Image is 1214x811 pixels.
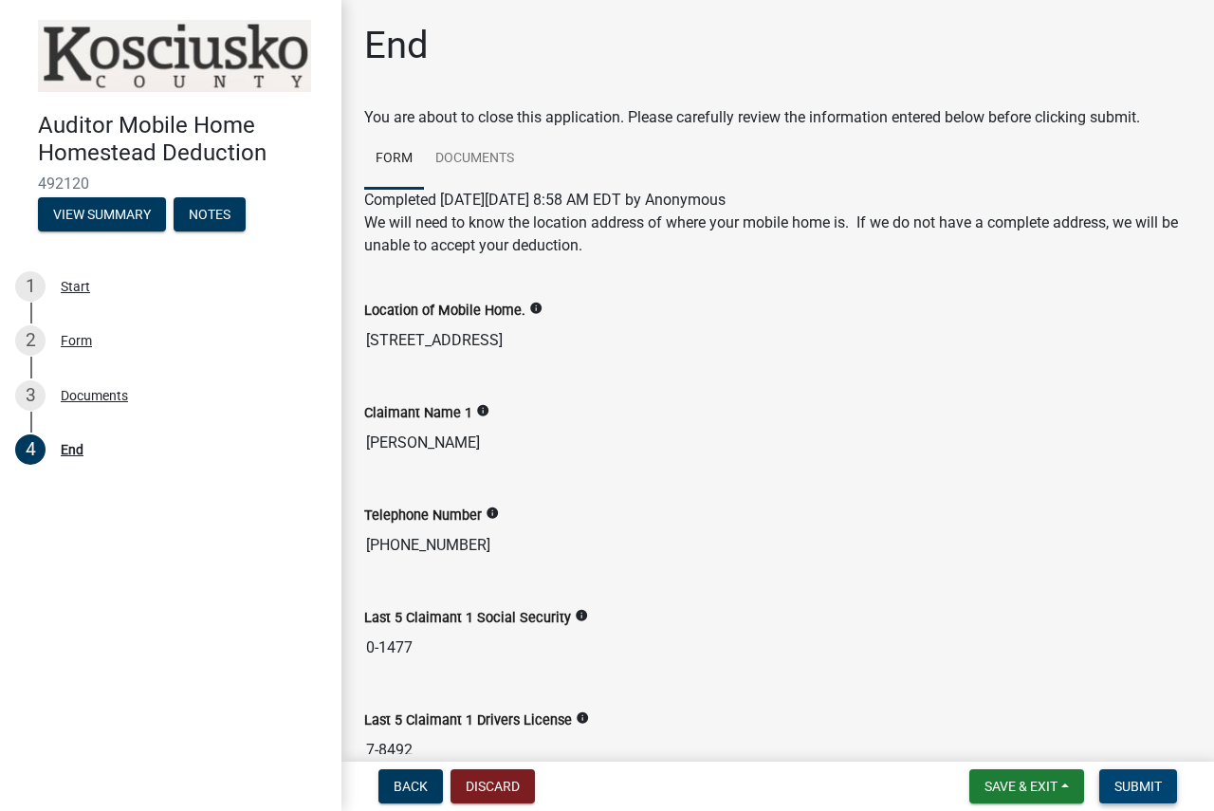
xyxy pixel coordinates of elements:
[529,302,543,315] i: info
[364,23,429,68] h1: End
[364,304,525,318] label: Location of Mobile Home.
[984,779,1058,794] span: Save & Exit
[364,129,424,190] a: Form
[38,112,326,167] h4: Auditor Mobile Home Homestead Deduction
[61,280,90,293] div: Start
[1114,779,1162,794] span: Submit
[576,711,589,725] i: info
[364,191,726,209] span: Completed [DATE][DATE] 8:58 AM EDT by Anonymous
[364,714,572,728] label: Last 5 Claimant 1 Drivers License
[575,609,588,622] i: info
[15,380,46,411] div: 3
[174,197,246,231] button: Notes
[476,404,489,417] i: info
[61,389,128,402] div: Documents
[38,208,166,223] wm-modal-confirm: Summary
[364,212,1191,257] p: We will need to know the location address of where your mobile home is. If we do not have a compl...
[364,612,571,625] label: Last 5 Claimant 1 Social Security
[61,443,83,456] div: End
[1099,769,1177,803] button: Submit
[174,208,246,223] wm-modal-confirm: Notes
[15,325,46,356] div: 2
[38,175,303,193] span: 492120
[451,769,535,803] button: Discard
[969,769,1084,803] button: Save & Exit
[15,434,46,465] div: 4
[394,779,428,794] span: Back
[38,197,166,231] button: View Summary
[378,769,443,803] button: Back
[486,507,499,520] i: info
[424,129,525,190] a: Documents
[15,271,46,302] div: 1
[61,334,92,347] div: Form
[364,407,472,420] label: Claimant Name 1
[38,20,311,92] img: Kosciusko County, Indiana
[364,509,482,523] label: Telephone Number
